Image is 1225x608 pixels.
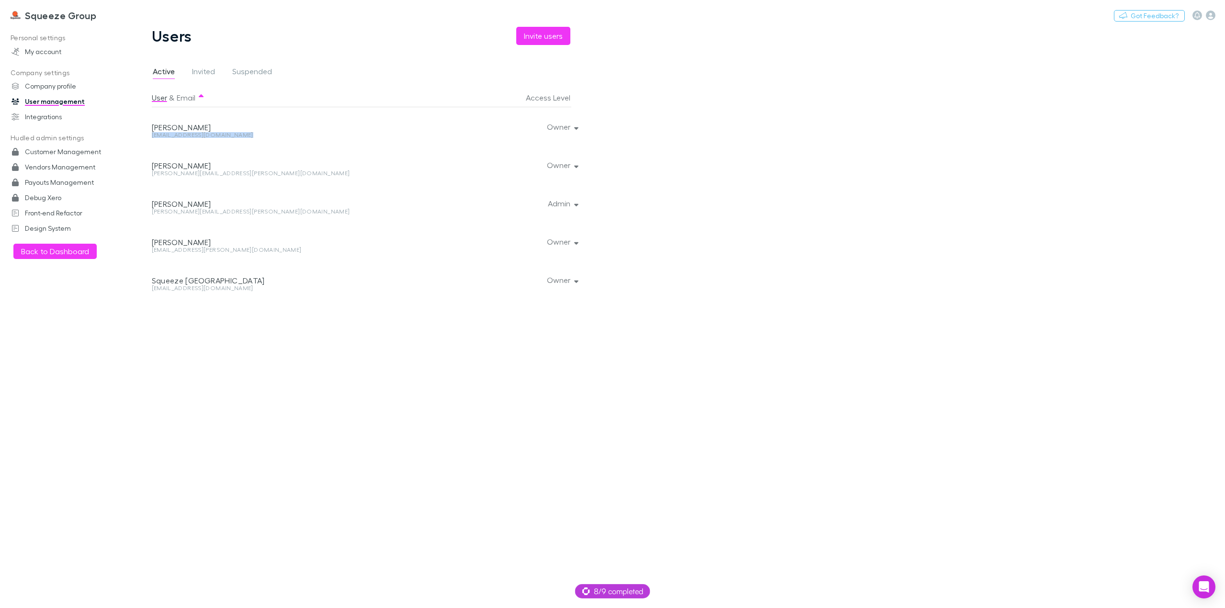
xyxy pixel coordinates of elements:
[2,159,134,175] a: Vendors Management
[152,123,417,132] div: [PERSON_NAME]
[2,132,134,144] p: Hudled admin settings
[540,197,584,210] button: Admin
[2,109,134,124] a: Integrations
[526,88,582,107] button: Access Level
[2,32,134,44] p: Personal settings
[2,67,134,79] p: Company settings
[10,10,21,21] img: Squeeze Group's Logo
[152,170,417,176] div: [PERSON_NAME][EMAIL_ADDRESS][PERSON_NAME][DOMAIN_NAME]
[25,10,96,21] h3: Squeeze Group
[2,44,134,59] a: My account
[192,67,215,79] span: Invited
[539,120,584,134] button: Owner
[152,88,167,107] button: User
[152,237,417,247] div: [PERSON_NAME]
[152,88,417,107] div: &
[232,67,272,79] span: Suspended
[152,285,417,291] div: [EMAIL_ADDRESS][DOMAIN_NAME]
[152,247,417,253] div: [EMAIL_ADDRESS][PERSON_NAME][DOMAIN_NAME]
[539,273,584,287] button: Owner
[152,27,193,45] h1: Users
[2,94,134,109] a: User management
[539,235,584,248] button: Owner
[539,158,584,172] button: Owner
[152,161,417,170] div: [PERSON_NAME]
[2,144,134,159] a: Customer Management
[152,209,417,214] div: [PERSON_NAME][EMAIL_ADDRESS][PERSON_NAME][DOMAIN_NAME]
[1192,575,1215,598] div: Open Intercom Messenger
[13,244,97,259] button: Back to Dashboard
[2,175,134,190] a: Payouts Management
[4,4,102,27] a: Squeeze Group
[2,190,134,205] a: Debug Xero
[1114,10,1185,22] button: Got Feedback?
[2,205,134,221] a: Front-end Refactor
[152,276,417,285] div: Squeeze [GEOGRAPHIC_DATA]
[2,79,134,94] a: Company profile
[2,221,134,236] a: Design System
[153,67,175,79] span: Active
[177,88,195,107] button: Email
[152,199,417,209] div: [PERSON_NAME]
[516,27,570,45] button: Invite users
[152,132,417,138] div: [EMAIL_ADDRESS][DOMAIN_NAME]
